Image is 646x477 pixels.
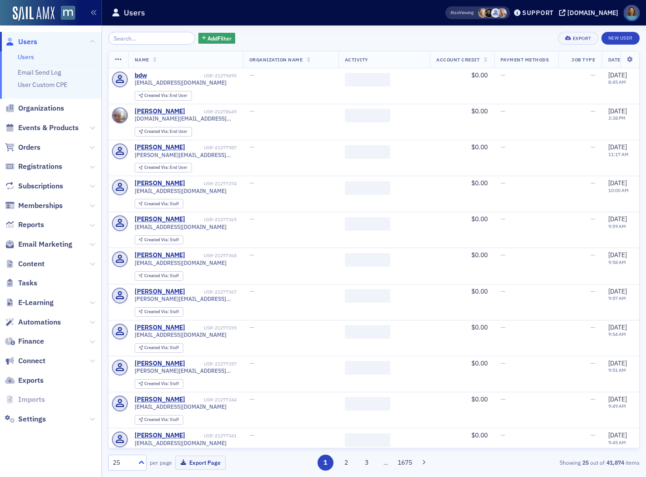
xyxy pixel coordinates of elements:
span: [EMAIL_ADDRESS][DOMAIN_NAME] [135,440,227,447]
span: Automations [18,317,61,327]
span: — [249,251,254,259]
div: Created Via: End User [135,91,192,101]
a: [PERSON_NAME] [135,215,185,223]
div: [PERSON_NAME] [135,288,185,296]
a: Content [5,259,45,269]
div: USR-21277359 [187,325,237,331]
span: — [249,359,254,367]
span: — [249,143,254,151]
a: Orders [5,142,40,152]
span: [PERSON_NAME][EMAIL_ADDRESS][DOMAIN_NAME] [135,367,237,374]
div: Created Via: Staff [135,379,183,389]
span: Created Via : [144,381,170,386]
span: Created Via : [144,201,170,207]
span: [DATE] [608,71,627,79]
span: [DATE] [608,215,627,223]
span: Viewing [450,10,474,16]
div: End User [144,129,187,134]
span: [DATE] [608,179,627,187]
span: — [590,215,596,223]
span: Content [18,259,45,269]
span: — [590,431,596,439]
div: USR-21277341 [187,433,237,439]
span: [EMAIL_ADDRESS][DOMAIN_NAME] [135,188,227,194]
strong: 41,874 [605,458,626,467]
span: [DATE] [608,395,627,403]
button: 2 [338,455,354,471]
a: [PERSON_NAME] [135,360,185,368]
div: Staff [144,202,179,207]
div: Created Via: Staff [135,271,183,281]
a: New User [601,32,640,45]
span: ‌ [345,217,390,231]
div: USR-21277369 [187,217,237,223]
span: Name [135,56,149,63]
span: Orders [18,142,40,152]
span: Events & Products [18,123,79,133]
span: Created Via : [144,237,170,243]
div: Created Via: Staff [135,199,183,208]
span: [DATE] [608,251,627,259]
a: [PERSON_NAME] [135,396,185,404]
span: Tasks [18,278,37,288]
span: Connect [18,356,45,366]
span: Users [18,37,37,47]
span: Date Created [608,56,644,63]
a: Users [5,37,37,47]
span: — [590,251,596,259]
button: AddFilter [198,33,236,44]
span: — [590,359,596,367]
span: Subscriptions [18,181,63,191]
span: $0.00 [471,107,488,115]
time: 11:17 AM [608,151,629,157]
span: — [249,179,254,187]
time: 9:58 AM [608,259,626,265]
a: [PERSON_NAME] [135,107,185,116]
span: — [249,431,254,439]
span: $0.00 [471,215,488,223]
span: — [249,395,254,403]
span: — [500,323,505,331]
a: [PERSON_NAME] [135,324,185,332]
span: ‌ [345,397,390,411]
time: 9:59 AM [608,223,626,229]
a: [PERSON_NAME] [135,431,185,440]
span: Created Via : [144,309,170,315]
span: … [379,458,392,467]
div: Created Via: End User [135,163,192,173]
span: ‌ [345,289,390,303]
span: Imports [18,395,45,405]
span: — [249,107,254,115]
span: — [590,287,596,295]
a: Connect [5,356,45,366]
a: Subscriptions [5,181,63,191]
span: — [500,107,505,115]
div: Created Via: Staff [135,343,183,353]
span: ‌ [345,145,390,159]
span: — [249,215,254,223]
span: Created Via : [144,273,170,279]
span: $0.00 [471,323,488,331]
a: bdw [135,71,147,80]
span: Registrations [18,162,62,172]
a: [PERSON_NAME] [135,179,185,188]
span: — [500,71,505,79]
span: Created Via : [144,92,170,98]
span: $0.00 [471,395,488,403]
span: Exports [18,376,44,386]
span: $0.00 [471,179,488,187]
div: USR-21277374 [187,181,237,187]
span: $0.00 [471,143,488,151]
label: per page [150,458,172,467]
span: [PERSON_NAME][EMAIL_ADDRESS][DOMAIN_NAME] [135,152,237,158]
button: 1675 [397,455,413,471]
span: — [500,143,505,151]
span: $0.00 [471,287,488,295]
span: — [500,215,505,223]
span: Lauren McDonough [484,8,494,18]
a: Organizations [5,103,64,113]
